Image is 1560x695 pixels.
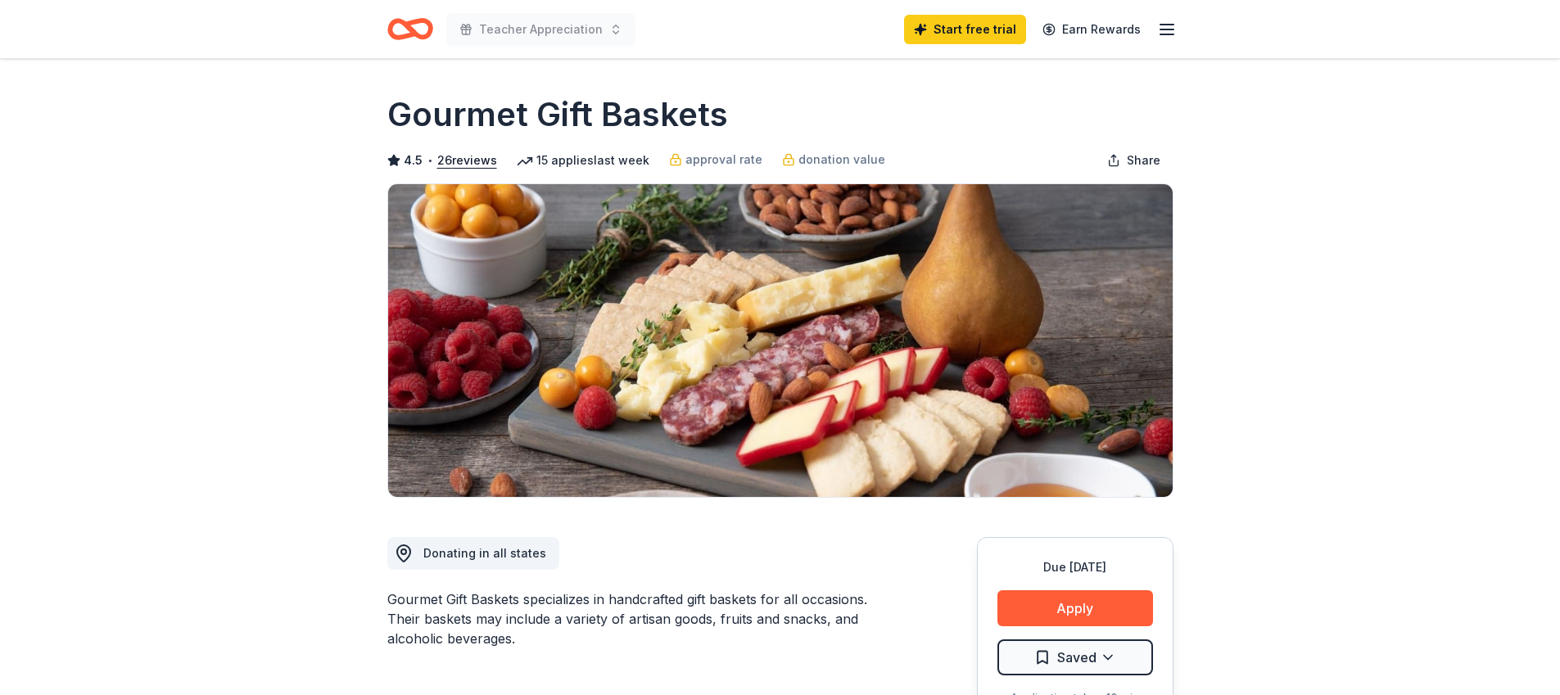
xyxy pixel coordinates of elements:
[997,557,1153,577] div: Due [DATE]
[782,150,885,169] a: donation value
[423,546,546,560] span: Donating in all states
[997,639,1153,675] button: Saved
[1057,647,1097,668] span: Saved
[904,15,1026,44] a: Start free trial
[517,151,649,170] div: 15 applies last week
[427,154,432,167] span: •
[1127,151,1160,170] span: Share
[388,184,1173,497] img: Image for Gourmet Gift Baskets
[1033,15,1151,44] a: Earn Rewards
[997,590,1153,626] button: Apply
[437,151,497,170] button: 26reviews
[387,10,433,48] a: Home
[1094,144,1173,177] button: Share
[479,20,603,39] span: Teacher Appreciation
[404,151,423,170] span: 4.5
[446,13,635,46] button: Teacher Appreciation
[798,150,885,169] span: donation value
[685,150,762,169] span: approval rate
[387,92,728,138] h1: Gourmet Gift Baskets
[669,150,762,169] a: approval rate
[387,589,898,648] div: Gourmet Gift Baskets specializes in handcrafted gift baskets for all occasions. Their baskets may...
